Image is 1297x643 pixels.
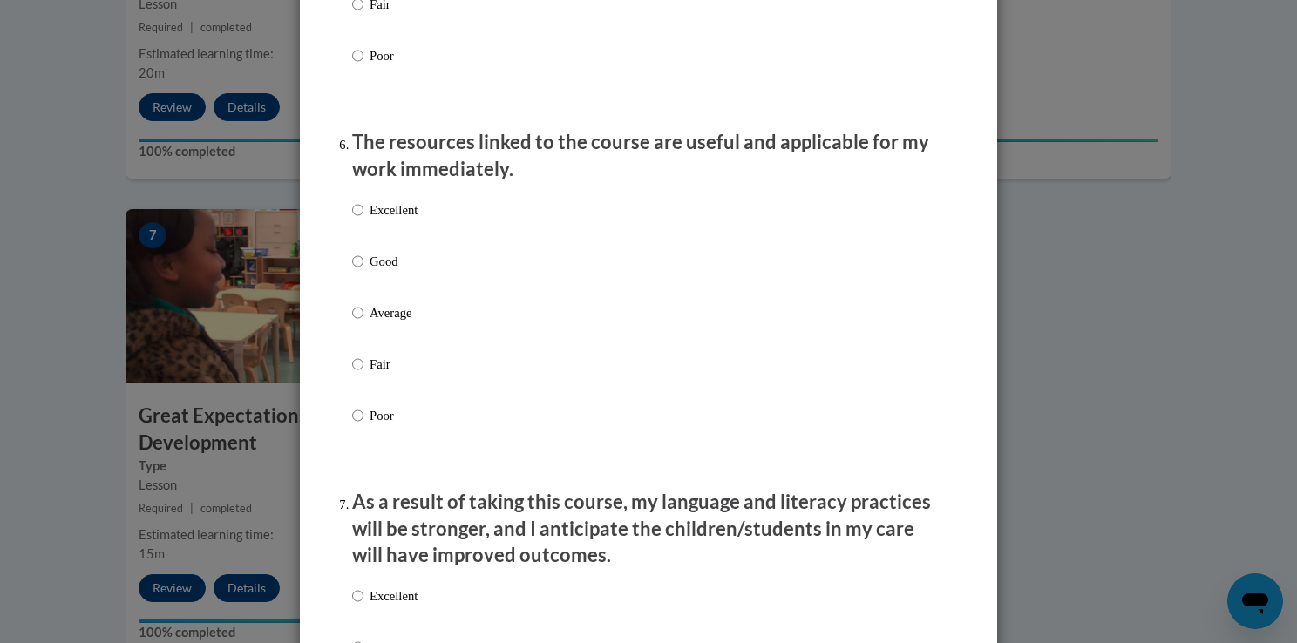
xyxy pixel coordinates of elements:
p: Poor [370,406,418,425]
p: Good [370,252,418,271]
input: Good [352,252,363,271]
input: Poor [352,46,363,65]
p: Average [370,303,418,322]
input: Poor [352,406,363,425]
p: Poor [370,46,418,65]
input: Average [352,303,363,322]
p: Excellent [370,586,418,606]
p: The resources linked to the course are useful and applicable for my work immediately. [352,129,945,183]
p: Fair [370,355,418,374]
input: Fair [352,355,363,374]
input: Excellent [352,586,363,606]
p: As a result of taking this course, my language and literacy practices will be stronger, and I ant... [352,489,945,569]
input: Excellent [352,200,363,220]
p: Excellent [370,200,418,220]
